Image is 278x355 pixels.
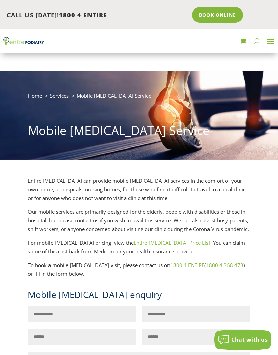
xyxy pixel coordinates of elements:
[192,7,243,23] a: Book Online
[206,262,243,269] a: 1800 4 368 473
[50,92,69,99] a: Services
[28,208,250,239] p: Our mobile services are primarily designed for the elderly, people with disabilities or those in ...
[231,336,268,343] span: Chat with us
[28,92,42,99] a: Home
[28,91,250,105] nav: breadcrumb
[28,261,250,278] p: To book a mobile [MEDICAL_DATA] visit, please contact us on ( ) or fill in the form below.
[28,239,250,261] p: For mobile [MEDICAL_DATA] pricing, view the . You can claim some of this cost back from Medicare ...
[28,177,250,208] p: Entire [MEDICAL_DATA] can provide mobile [MEDICAL_DATA] services in the comfort of your own home,...
[7,11,187,20] p: CALL US [DATE]!
[214,330,271,350] button: Chat with us
[28,122,250,142] h1: Mobile [MEDICAL_DATA] Service
[77,92,151,99] span: Mobile [MEDICAL_DATA] Service
[170,262,204,269] a: 1800 4 ENTIRE
[59,11,107,19] span: 1800 4 ENTIRE
[134,239,210,246] a: Entire [MEDICAL_DATA] Price List
[28,289,250,306] h1: Mobile [MEDICAL_DATA] enquiry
